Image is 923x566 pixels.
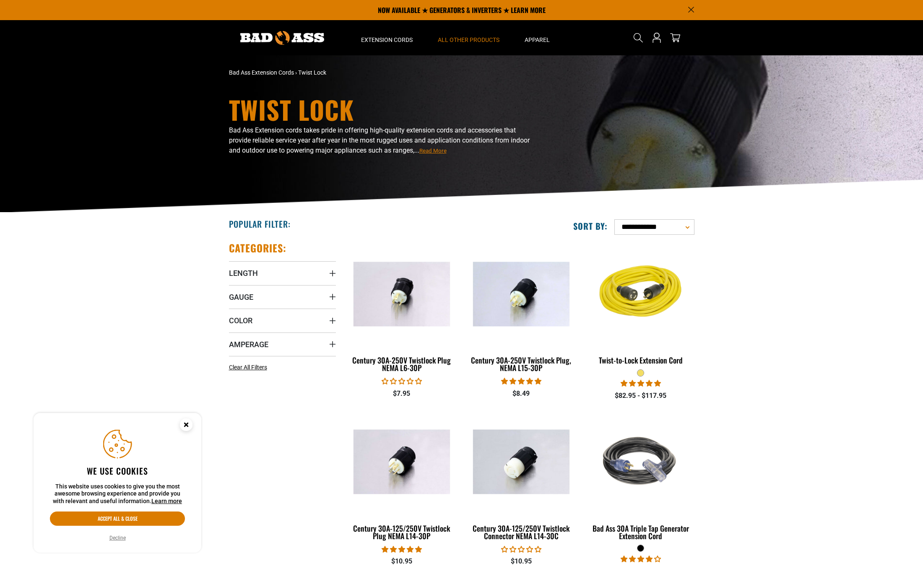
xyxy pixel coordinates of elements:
[229,285,336,309] summary: Gauge
[50,483,185,505] p: This website uses cookies to give you the most awesome browsing experience and provide you with r...
[229,309,336,332] summary: Color
[295,69,297,76] span: ›
[229,268,258,278] span: Length
[588,246,694,342] img: yellow
[229,69,294,76] a: Bad Ass Extension Cords
[468,410,575,545] a: Century 30A-125/250V Twistlock Connector NEMA L14-30C Century 30A-125/250V Twistlock Connector NE...
[229,292,253,302] span: Gauge
[229,218,291,229] h2: Popular Filter:
[382,545,422,553] span: 5.00 stars
[588,413,694,510] img: black
[587,410,694,545] a: black Bad Ass 30A Triple Tap Generator Extension Cord
[229,241,287,254] h2: Categories:
[501,377,541,385] span: 5.00 stars
[587,356,694,364] div: Twist-to-Lock Extension Cord
[229,125,535,156] p: Bad Ass Extension cords takes pride in offering high-quality extension cords and accessories that...
[587,241,694,369] a: yellow Twist-to-Lock Extension Cord
[107,534,128,542] button: Decline
[632,31,645,44] summary: Search
[468,430,574,494] img: Century 30A-125/250V Twistlock Connector NEMA L14-30C
[348,241,455,376] a: Century 30A-250V Twistlock Plug NEMA L6-30P Century 30A-250V Twistlock Plug NEMA L6-30P
[573,221,608,231] label: Sort by:
[419,148,447,154] span: Read More
[587,524,694,540] div: Bad Ass 30A Triple Tap Generator Extension Cord
[229,363,270,372] a: Clear All Filters
[361,36,413,44] span: Extension Cords
[349,430,455,494] img: Century 30A-125/250V Twistlock Plug NEMA L14-30P
[229,316,252,325] span: Color
[229,340,268,349] span: Amperage
[621,555,661,563] span: 4.00 stars
[229,68,535,77] nav: breadcrumbs
[382,377,422,385] span: 0.00 stars
[468,356,575,371] div: Century 30A-250V Twistlock Plug, NEMA L15-30P
[587,391,694,401] div: $82.95 - $117.95
[468,241,575,376] a: Century 30A-250V Twistlock Plug, NEMA L15-30P Century 30A-250V Twistlock Plug, NEMA L15-30P
[348,356,455,371] div: Century 30A-250V Twistlock Plug NEMA L6-30P
[348,389,455,399] div: $7.95
[512,20,562,55] summary: Apparel
[229,261,336,285] summary: Length
[34,413,201,553] aside: Cookie Consent
[621,379,661,387] span: 5.00 stars
[348,524,455,540] div: Century 30A-125/250V Twistlock Plug NEMA L14-30P
[468,262,574,326] img: Century 30A-250V Twistlock Plug, NEMA L15-30P
[468,524,575,540] div: Century 30A-125/250V Twistlock Connector NEMA L14-30C
[229,364,267,371] span: Clear All Filters
[50,465,185,476] h2: We use cookies
[348,410,455,545] a: Century 30A-125/250V Twistlock Plug NEMA L14-30P Century 30A-125/250V Twistlock Plug NEMA L14-30P
[229,97,535,122] h1: Twist Lock
[50,511,185,526] button: Accept all & close
[298,69,326,76] span: Twist Lock
[348,20,425,55] summary: Extension Cords
[229,332,336,356] summary: Amperage
[468,389,575,399] div: $8.49
[525,36,550,44] span: Apparel
[240,31,324,45] img: Bad Ass Extension Cords
[349,262,455,326] img: Century 30A-250V Twistlock Plug NEMA L6-30P
[501,545,541,553] span: 0.00 stars
[425,20,512,55] summary: All Other Products
[151,498,182,504] a: Learn more
[438,36,499,44] span: All Other Products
